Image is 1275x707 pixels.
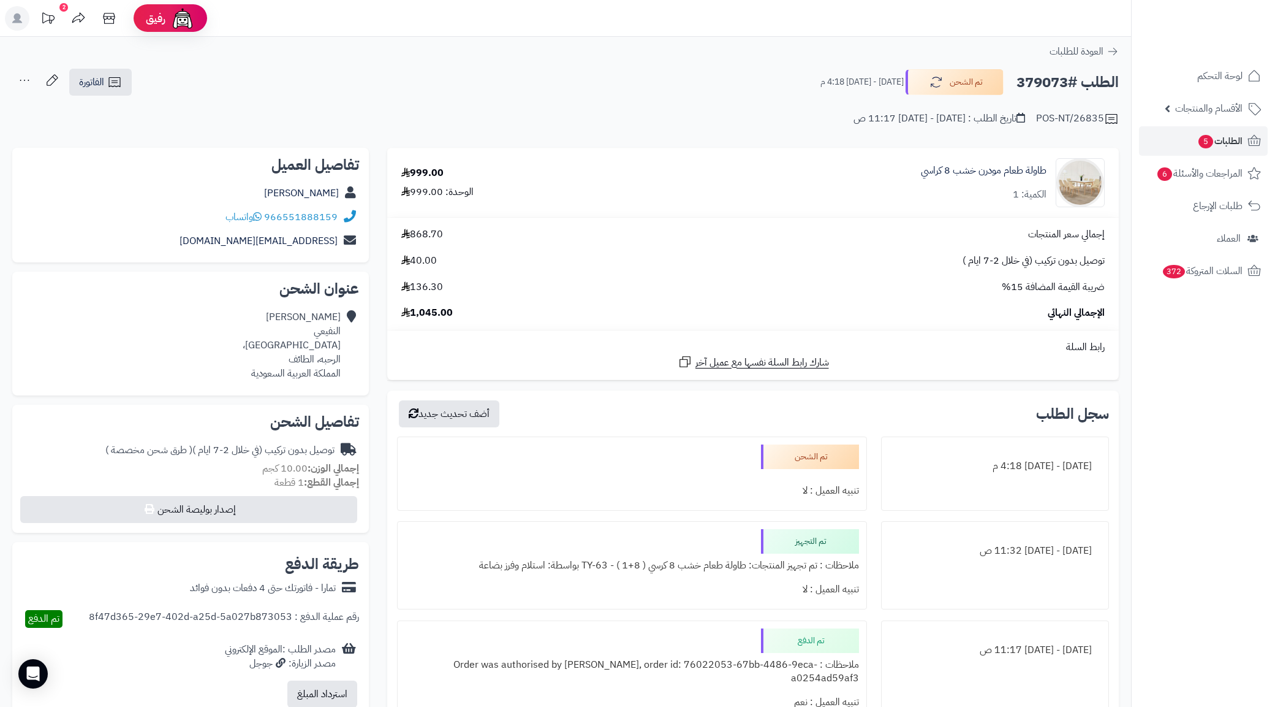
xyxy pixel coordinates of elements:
[1139,256,1268,286] a: السلات المتروكة372
[889,539,1101,563] div: [DATE] - [DATE] 11:32 ص
[392,340,1114,354] div: رابط السلة
[18,659,48,689] div: Open Intercom Messenger
[401,280,443,294] span: 136.30
[1192,32,1263,58] img: logo-2.png
[1050,44,1103,59] span: العودة للطلبات
[105,443,192,457] span: ( طرق شحن مخصصة )
[274,475,359,490] small: 1 قطعة
[1013,188,1046,202] div: الكمية: 1
[22,158,359,172] h2: تفاصيل العميل
[1163,265,1185,278] span: 372
[405,578,859,602] div: تنبيه العميل : لا
[405,479,859,503] div: تنبيه العميل : لا
[1139,159,1268,188] a: المراجعات والأسئلة6
[399,400,499,427] button: أضف تحديث جديد
[761,629,859,653] div: تم الدفع
[1198,135,1213,148] span: 5
[889,638,1101,662] div: [DATE] - [DATE] 11:17 ص
[285,557,359,571] h2: طريقة الدفع
[761,529,859,554] div: تم التجهيز
[1162,262,1243,280] span: السلات المتروكة
[1175,100,1243,117] span: الأقسام والمنتجات
[1036,112,1119,126] div: POS-NT/26835
[405,653,859,691] div: ملاحظات : Order was authorised by [PERSON_NAME], order id: 76022053-67bb-4486-9eca-a0254ad59af3
[1056,158,1104,207] img: 1752668496-1-90x90.jpg
[264,210,338,224] a: 966551888159
[1050,44,1119,59] a: العودة للطلبات
[401,254,437,268] span: 40.00
[405,554,859,578] div: ملاحظات : تم تجهيز المنتجات: طاولة طعام خشب 8 كرسي ( 8+1 ) - TY-63 بواسطة: استلام وفرز بضاعة
[1139,191,1268,221] a: طلبات الإرجاع
[190,581,336,595] div: تمارا - فاتورتك حتى 4 دفعات بدون فوائد
[1048,306,1105,320] span: الإجمالي النهائي
[678,354,829,370] a: شارك رابط السلة نفسها مع عميل آخر
[225,657,336,671] div: مصدر الزيارة: جوجل
[1002,280,1105,294] span: ضريبة القيمة المضافة 15%
[79,75,104,90] span: الفاتورة
[401,306,453,320] span: 1,045.00
[308,461,359,476] strong: إجمالي الوزن:
[105,443,335,457] div: توصيل بدون تركيب (في خلال 2-7 ايام )
[32,6,63,34] a: تحديثات المنصة
[146,11,165,26] span: رفيق
[243,310,341,380] div: [PERSON_NAME] النفيعي [GEOGRAPHIC_DATA]، الرحبه، الطائف المملكة العربية السعودية
[1028,227,1105,242] span: إجمالي سعر المنتجات
[1139,126,1268,156] a: الطلبات5
[906,69,1004,95] button: تم الشحن
[1156,165,1243,182] span: المراجعات والأسئلة
[89,610,359,628] div: رقم عملية الدفع : 8f47d365-29e7-402d-a25d-5a027b873053
[1193,197,1243,215] span: طلبات الإرجاع
[1139,224,1268,253] a: العملاء
[304,475,359,490] strong: إجمالي القطع:
[22,281,359,296] h2: عنوان الشحن
[889,454,1101,478] div: [DATE] - [DATE] 4:18 م
[401,227,443,242] span: 868.70
[853,112,1025,126] div: تاريخ الطلب : [DATE] - [DATE] 11:17 ص
[170,6,195,31] img: ai-face.png
[262,461,359,476] small: 10.00 كجم
[264,186,339,201] a: [PERSON_NAME]
[401,166,444,180] div: 999.00
[963,254,1105,268] span: توصيل بدون تركيب (في خلال 2-7 ايام )
[20,496,357,523] button: إصدار بوليصة الشحن
[761,445,859,469] div: تم الشحن
[1036,407,1109,421] h3: سجل الطلب
[1139,61,1268,91] a: لوحة التحكم
[921,164,1046,178] a: طاولة طعام مودرن خشب 8 كراسي
[401,185,474,199] div: الوحدة: 999.00
[1217,230,1241,247] span: العملاء
[22,415,359,429] h2: تفاصيل الشحن
[1016,70,1119,95] h2: الطلب #379073
[69,69,132,96] a: الفاتورة
[180,234,338,248] a: [EMAIL_ADDRESS][DOMAIN_NAME]
[59,3,68,12] div: 2
[1197,67,1243,85] span: لوحة التحكم
[1157,167,1172,181] span: 6
[225,210,262,224] a: واتساب
[1197,132,1243,150] span: الطلبات
[28,611,59,626] span: تم الدفع
[695,356,829,370] span: شارك رابط السلة نفسها مع عميل آخر
[820,76,904,88] small: [DATE] - [DATE] 4:18 م
[225,643,336,671] div: مصدر الطلب :الموقع الإلكتروني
